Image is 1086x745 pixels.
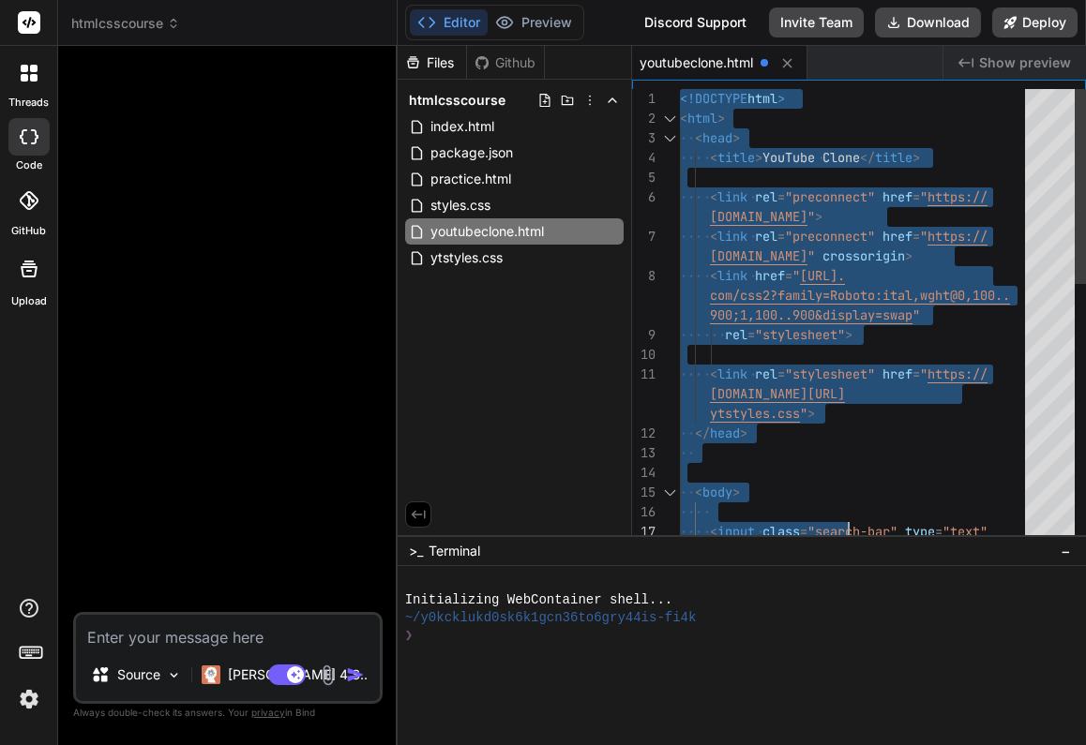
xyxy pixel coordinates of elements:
[762,149,860,166] span: YouTube Clone
[429,168,513,190] span: practice.html
[710,149,717,166] span: <
[920,188,928,205] span: "
[346,665,365,684] img: icon
[882,188,913,205] span: href
[875,149,913,166] span: title
[777,228,785,245] span: =
[755,149,762,166] span: >
[228,665,368,684] p: [PERSON_NAME] 4 S..
[710,287,1010,304] span: com/css2?family=Roboto:ital,wght@0,100..
[632,89,656,109] div: 1
[777,90,785,107] span: >
[695,129,702,146] span: <
[928,228,988,245] span: https://
[1057,536,1075,566] button: −
[657,109,682,128] div: Click to collapse the range.
[755,326,845,343] span: "stylesheet"
[710,306,913,323] span: 900;1,100..900&display=swap
[405,627,413,645] span: ❯
[747,326,755,343] span: =
[632,502,656,522] div: 16
[632,463,656,483] div: 14
[8,95,49,111] label: threads
[710,247,807,264] span: [DOMAIN_NAME]
[632,168,656,187] div: 5
[687,110,717,127] span: html
[632,345,656,365] div: 10
[762,523,800,540] span: class
[710,425,740,441] span: head
[410,9,488,36] button: Editor
[710,267,717,284] span: <
[845,326,852,343] span: >
[807,405,815,422] span: >
[429,115,496,138] span: index.html
[632,365,656,384] div: 11
[429,194,492,216] span: styles.css
[740,425,747,441] span: >
[632,148,656,168] div: 4
[657,128,682,148] div: Click to collapse the range.
[117,665,160,684] p: Source
[725,326,747,343] span: rel
[632,109,656,128] div: 2
[913,306,920,323] span: "
[717,188,747,205] span: link
[905,247,913,264] span: >
[710,405,800,422] span: ytstyles.css
[822,247,905,264] span: crossorigin
[913,149,920,166] span: >
[680,110,687,127] span: <
[73,704,383,722] p: Always double-check its answers. Your in Bind
[409,91,505,110] span: htmlcsscourse
[755,365,777,382] span: rel
[16,157,42,173] label: code
[913,365,920,382] span: =
[317,664,339,686] img: attachment
[717,267,747,284] span: link
[680,90,747,107] span: <!DOCTYPE
[785,228,875,245] span: "preconnect"
[913,228,920,245] span: =
[747,90,777,107] span: html
[632,443,656,463] div: 13
[800,267,845,284] span: [URL].
[409,542,423,560] span: >_
[807,523,897,540] span: "search-bar"
[640,53,753,72] span: youtubeclone.html
[882,228,913,245] span: href
[755,188,777,205] span: rel
[710,523,717,540] span: <
[11,293,47,309] label: Upload
[695,484,702,500] span: <
[632,227,656,246] div: 7
[920,365,928,382] span: "
[875,7,981,37] button: Download
[769,7,864,37] button: Invite Team
[202,665,220,684] img: Claude 4 Sonnet
[632,522,656,542] div: 17
[429,142,515,164] span: package.json
[815,208,822,225] span: >
[913,188,920,205] span: =
[632,483,656,502] div: 15
[11,223,46,239] label: GitHub
[717,149,755,166] span: title
[166,667,182,683] img: Pick Models
[1061,542,1071,560] span: −
[732,484,740,500] span: >
[807,208,815,225] span: "
[71,14,180,33] span: htmlcsscourse
[710,208,807,225] span: [DOMAIN_NAME]
[429,246,505,269] span: ytstyles.css
[928,188,988,205] span: https://
[429,220,546,243] span: youtubeclone.html
[632,128,656,148] div: 3
[992,7,1078,37] button: Deploy
[710,365,717,382] span: <
[785,267,792,284] span: =
[467,53,544,72] div: Github
[405,591,673,609] span: Initializing WebContainer shell...
[935,523,943,540] span: =
[717,228,747,245] span: link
